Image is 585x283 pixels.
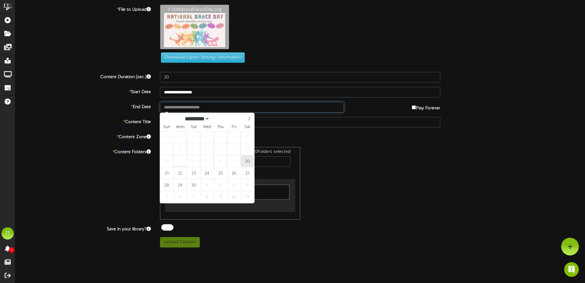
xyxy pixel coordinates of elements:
label: Content Zone [11,132,155,140]
span: August 31, 2025 [160,131,173,143]
span: October 4, 2025 [241,179,254,191]
span: October 11, 2025 [241,191,254,203]
span: October 7, 2025 [187,191,200,203]
a: Download Export Settings Information [158,55,245,60]
span: October 1, 2025 [200,179,214,191]
span: September 11, 2025 [214,143,227,155]
span: September 19, 2025 [227,155,240,167]
div: TF [2,227,14,240]
button: Download Export Settings Information [161,52,245,63]
span: September 8, 2025 [173,143,187,155]
div: Open Intercom Messenger [564,262,579,277]
span: October 2, 2025 [214,179,227,191]
span: September 3, 2025 [200,131,214,143]
label: Content Folders [11,147,155,155]
span: September 4, 2025 [214,131,227,143]
span: September 27, 2025 [241,167,254,179]
span: September 16, 2025 [187,155,200,167]
input: Year [210,115,232,122]
label: Start Date [11,87,155,95]
span: September 18, 2025 [214,155,227,167]
span: September 12, 2025 [227,143,240,155]
span: September 9, 2025 [187,143,200,155]
label: Content Title [11,117,155,125]
span: September 6, 2025 [241,131,254,143]
span: September 22, 2025 [173,167,187,179]
span: September 21, 2025 [160,167,173,179]
button: Upload Content [160,237,200,247]
label: Save in your library? [11,224,155,232]
span: September 28, 2025 [160,179,173,191]
span: September 10, 2025 [200,143,214,155]
span: October 9, 2025 [214,191,227,203]
span: Thu [214,125,227,129]
span: Wed [200,125,214,129]
label: Content Duration (sec.) [11,72,155,80]
span: October 6, 2025 [173,191,187,203]
input: Play Forever [412,105,416,109]
span: September 29, 2025 [173,179,187,191]
span: September 24, 2025 [200,167,214,179]
span: September 20, 2025 [241,155,254,167]
span: October 3, 2025 [227,179,240,191]
label: End Date [11,102,155,110]
span: Tue [187,125,200,129]
span: September 23, 2025 [187,167,200,179]
span: October 5, 2025 [160,191,173,203]
span: September 1, 2025 [173,131,187,143]
span: Sun [160,125,173,129]
span: 0 [9,247,14,253]
span: Mon [173,125,187,129]
span: October 8, 2025 [200,191,214,203]
span: September 13, 2025 [241,143,254,155]
label: Play Forever [412,102,440,111]
span: September 30, 2025 [187,179,200,191]
span: September 15, 2025 [173,155,187,167]
span: September 2, 2025 [187,131,200,143]
label: File to Upload [11,5,155,13]
span: Fri [227,125,241,129]
span: September 26, 2025 [227,167,240,179]
span: September 25, 2025 [214,167,227,179]
span: September 17, 2025 [200,155,214,167]
input: Title of this Content [160,117,440,127]
span: October 10, 2025 [227,191,240,203]
span: September 14, 2025 [160,155,173,167]
span: September 7, 2025 [160,143,173,155]
span: Sat [241,125,254,129]
span: September 5, 2025 [227,131,240,143]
